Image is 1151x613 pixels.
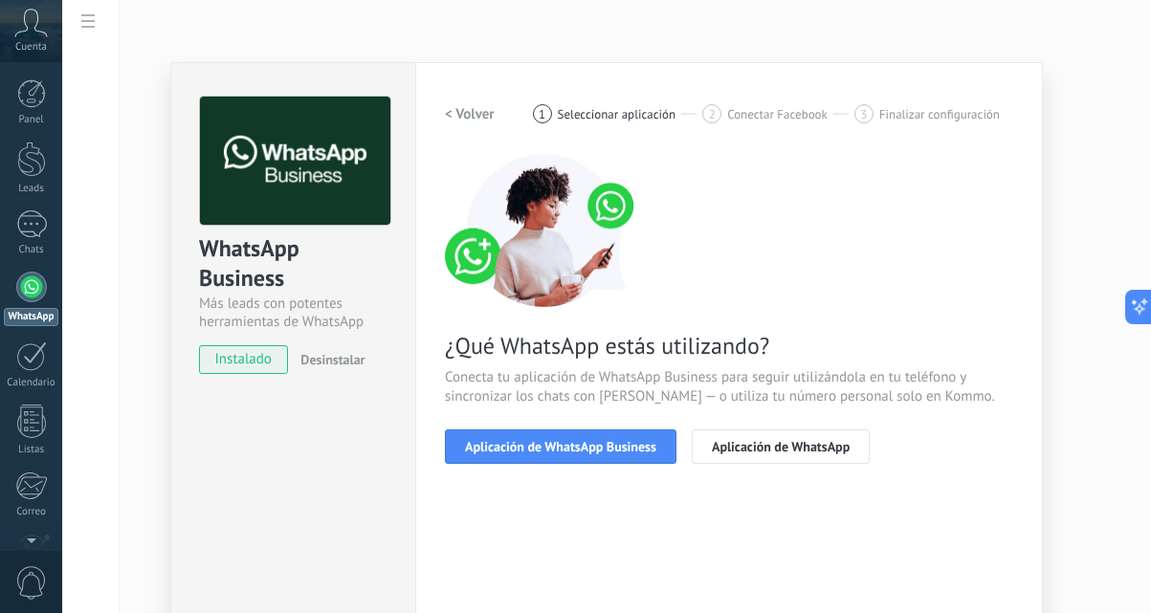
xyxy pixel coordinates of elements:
span: Desinstalar [300,351,365,368]
button: < Volver [445,97,495,131]
span: instalado [200,345,287,374]
span: ¿Qué WhatsApp estás utilizando? [445,331,1013,361]
span: Aplicación de WhatsApp [712,440,850,453]
button: Aplicación de WhatsApp [692,429,870,464]
span: Aplicación de WhatsApp Business [465,440,656,453]
h2: < Volver [445,105,495,123]
img: logo_main.png [200,97,390,226]
div: Correo [4,506,59,518]
button: Aplicación de WhatsApp Business [445,429,676,464]
span: Finalizar configuración [879,107,1000,121]
div: Chats [4,244,59,256]
span: 1 [539,106,545,122]
span: Seleccionar aplicación [558,107,676,121]
div: Listas [4,444,59,456]
span: Cuenta [15,41,47,54]
div: Panel [4,114,59,126]
div: WhatsApp Business [199,233,387,295]
div: Más leads con potentes herramientas de WhatsApp [199,295,387,331]
span: 2 [709,106,716,122]
div: Leads [4,183,59,195]
span: 3 [860,106,867,122]
span: Conecta tu aplicación de WhatsApp Business para seguir utilizándola en tu teléfono y sincronizar ... [445,368,1013,406]
button: Desinstalar [293,345,365,374]
div: Calendario [4,377,59,389]
div: WhatsApp [4,308,58,326]
img: connect number [445,154,646,307]
span: Conectar Facebook [727,107,828,121]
